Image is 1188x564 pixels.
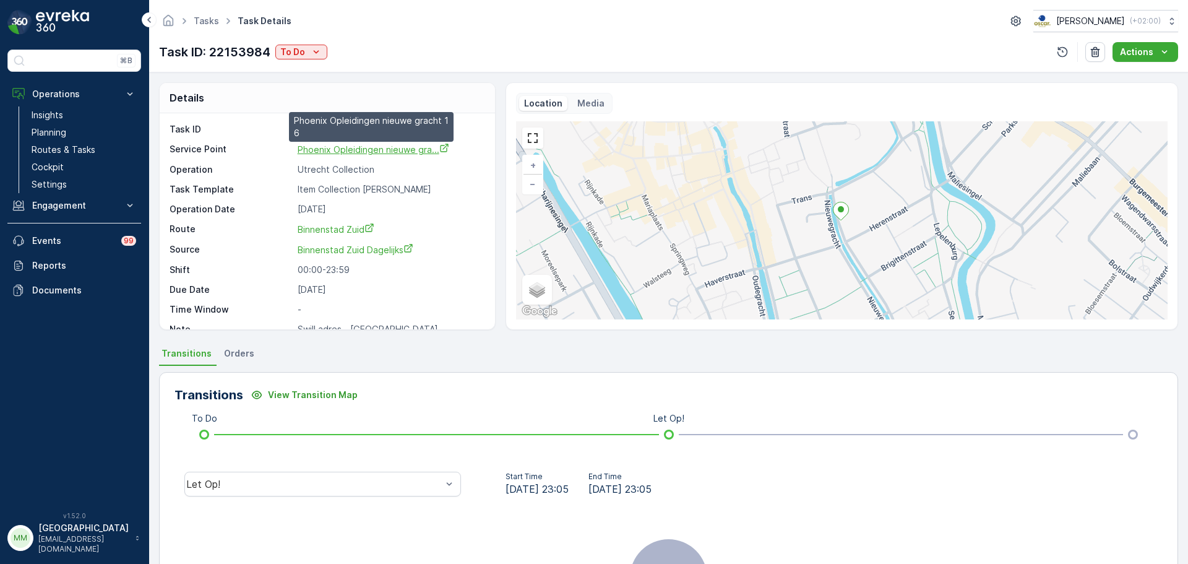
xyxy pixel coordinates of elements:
p: Utrecht Collection [298,163,482,176]
p: Cockpit [32,161,64,173]
span: Task Details [235,15,294,27]
a: Homepage [161,19,175,29]
a: Planning [27,124,141,141]
button: Operations [7,82,141,106]
a: Zoom Out [523,175,542,193]
span: v 1.52.0 [7,512,141,519]
p: [DATE] [298,284,482,296]
p: To Do [280,46,305,58]
p: Documents [32,284,136,297]
p: Operation [170,163,293,176]
p: - [298,303,482,316]
a: Zoom In [523,156,542,175]
div: Let Op! [186,479,442,490]
img: basis-logo_rgb2x.png [1033,14,1051,28]
span: Orders [224,347,254,360]
p: [DATE] [298,203,482,215]
p: [GEOGRAPHIC_DATA] [38,522,129,534]
p: [PERSON_NAME] [1056,15,1125,27]
p: Swill adres - [GEOGRAPHIC_DATA] [298,323,482,336]
a: Reports [7,253,141,278]
p: Service Point [170,143,293,156]
a: Cockpit [27,158,141,176]
p: Item Collection [PERSON_NAME] [298,183,482,196]
p: Routes & Tasks [32,144,95,156]
p: 99 [124,236,134,246]
p: Let Op! [653,412,684,425]
span: + [530,160,536,170]
p: Operation Date [170,203,293,215]
p: Media [577,97,605,110]
p: Reports [32,259,136,272]
a: Layers [523,276,551,303]
button: Engagement [7,193,141,218]
span: − [530,178,536,189]
img: logo_dark-DEwI_e13.png [36,10,89,35]
a: Binnenstad Zuid Dagelijks [298,243,482,256]
span: Transitions [161,347,212,360]
p: Time Window [170,303,293,316]
a: Tasks [194,15,219,26]
span: Binnenstad Zuid [298,224,374,235]
a: Documents [7,278,141,303]
a: Settings [27,176,141,193]
p: Task ID [170,123,293,136]
div: MM [11,528,30,548]
p: End Time [588,472,652,482]
p: To Do [192,412,217,425]
p: Details [170,90,204,105]
p: Due Date [170,284,293,296]
p: Shift [170,264,293,276]
a: Phoenix Opleidingen nieuwe gra... [298,143,449,155]
button: To Do [275,45,327,59]
p: ⌘B [120,56,132,66]
p: 00:00-23:59 [298,264,482,276]
a: Events99 [7,228,141,253]
a: Open this area in Google Maps (opens a new window) [519,303,560,319]
p: ( +02:00 ) [1130,16,1161,26]
p: Planning [32,126,66,139]
p: Engagement [32,199,116,212]
p: Location [524,97,562,110]
p: Events [32,235,114,247]
p: View Transition Map [268,389,358,401]
p: Operations [32,88,116,100]
span: [DATE] 23:05 [506,482,569,497]
p: Task ID: 22153984 [159,43,270,61]
a: Insights [27,106,141,124]
button: [PERSON_NAME](+02:00) [1033,10,1178,32]
p: Phoenix Opleidingen nieuwe gracht 16 [294,115,449,139]
p: Route [170,223,293,236]
button: MM[GEOGRAPHIC_DATA][EMAIL_ADDRESS][DOMAIN_NAME] [7,522,141,554]
p: Insights [32,109,63,121]
button: View Transition Map [243,385,365,405]
p: [EMAIL_ADDRESS][DOMAIN_NAME] [38,534,129,554]
span: Binnenstad Zuid Dagelijks [298,245,413,255]
p: Note [170,323,293,336]
img: Google [519,303,560,319]
p: Transitions [174,386,243,404]
p: Source [170,243,293,256]
a: Binnenstad Zuid [298,223,482,236]
p: Start Time [506,472,569,482]
a: Routes & Tasks [27,141,141,158]
p: Settings [32,178,67,191]
a: View Fullscreen [523,129,542,147]
p: Task Template [170,183,293,196]
span: [DATE] 23:05 [588,482,652,497]
img: logo [7,10,32,35]
p: Actions [1120,46,1153,58]
span: Phoenix Opleidingen nieuwe gra... [298,144,449,155]
button: Actions [1113,42,1178,62]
